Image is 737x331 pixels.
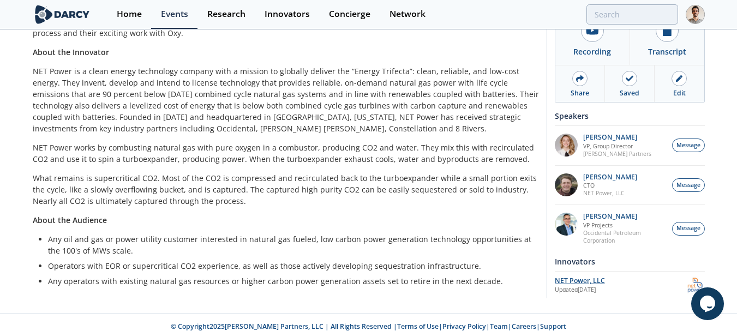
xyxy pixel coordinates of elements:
[620,88,639,98] div: Saved
[555,276,686,286] div: NET Power, LLC
[48,260,531,272] li: Operators with EOR or supercritical CO2 experience, as well as those actively developing sequestr...
[583,189,637,197] p: NET Power, LLC
[555,213,578,236] img: hk7lPkoFQyeZZfC3fR7t
[583,134,651,141] p: [PERSON_NAME]
[540,322,566,331] a: Support
[161,10,188,19] div: Events
[33,47,109,57] strong: About the Innovator
[329,10,370,19] div: Concierge
[555,106,705,125] div: Speakers
[48,275,531,287] li: Any operators with existing natural gas resources or higher carbon power generation assets set to...
[573,46,611,57] div: Recording
[691,287,726,320] iframe: chat widget
[442,322,486,331] a: Privacy Policy
[207,10,245,19] div: Research
[672,222,705,236] button: Message
[265,10,310,19] div: Innovators
[673,88,686,98] div: Edit
[630,8,704,65] a: Transcript
[648,46,686,57] div: Transcript
[583,221,666,229] p: VP Projects
[117,10,142,19] div: Home
[555,275,705,294] a: NET Power, LLC Updated[DATE] NET Power, LLC
[583,213,666,220] p: [PERSON_NAME]
[583,142,651,150] p: VP, Group Director
[512,322,536,331] a: Careers
[583,182,637,189] p: CTO
[686,5,705,24] img: Profile
[490,322,508,331] a: Team
[672,178,705,192] button: Message
[583,173,637,181] p: [PERSON_NAME]
[676,224,700,233] span: Message
[583,229,666,244] p: Occidental Petroleum Corporation
[33,215,107,225] strong: About the Audience
[555,173,578,196] img: Gdk96dbeSwKCvCq2Sgpr
[33,142,539,165] p: NET Power works by combusting natural gas with pure oxygen in a combustor, producing CO2 and wate...
[586,4,678,25] input: Advanced Search
[555,252,705,271] div: Innovators
[33,65,539,134] p: NET Power is a clean energy technology company with a mission to globally deliver the “Energy Tri...
[555,286,686,294] div: Updated [DATE]
[571,88,589,98] div: Share
[33,172,539,207] p: What remains is supercritical CO2. Most of the CO2 is compressed and recirculated back to the tur...
[48,233,531,256] li: Any oil and gas or power utility customer interested in natural gas fueled, low carbon power gene...
[676,141,700,150] span: Message
[672,139,705,152] button: Message
[390,10,426,19] div: Network
[555,8,630,65] a: Recording
[33,5,92,24] img: logo-wide.svg
[655,65,704,102] a: Edit
[676,181,700,190] span: Message
[583,150,651,158] p: [PERSON_NAME] Partners
[397,322,439,331] a: Terms of Use
[555,134,578,157] img: 44ccd8c9-e52b-4c72-ab7d-11e8f517fc49
[686,275,705,294] img: NET Power, LLC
